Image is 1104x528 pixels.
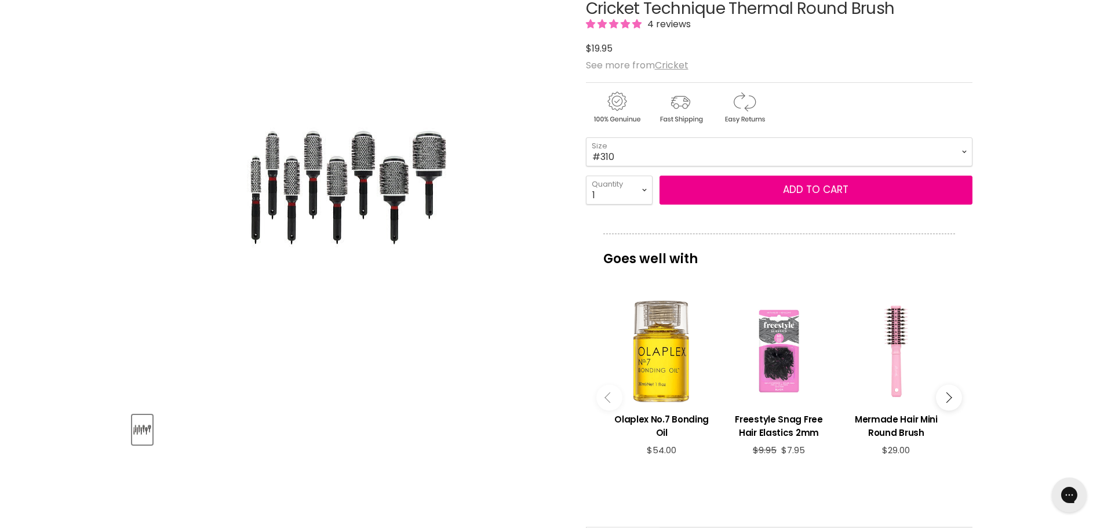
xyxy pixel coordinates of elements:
span: Add to cart [783,183,848,196]
h3: Mermade Hair Mini Round Brush [843,413,949,439]
span: $7.95 [781,444,805,456]
img: Cricket Technique Thermal Round Brush [133,416,151,443]
img: genuine.gif [586,90,647,125]
p: Goes well with [603,234,955,272]
span: $9.95 [753,444,777,456]
img: shipping.gif [650,90,711,125]
img: returns.gif [713,90,775,125]
h3: Freestyle Snag Free Hair Elastics 2mm [726,413,832,439]
button: Add to cart [660,176,972,205]
span: 5.00 stars [586,17,644,31]
a: Cricket [655,59,688,72]
span: $29.00 [882,444,910,456]
img: Cricket Technique Thermal Round Brush [247,34,450,340]
span: $19.95 [586,42,613,55]
a: View product:Mermade Hair Mini Round Brush [843,404,949,445]
span: See more from [586,59,688,72]
iframe: Gorgias live chat messenger [1046,474,1092,516]
select: Quantity [586,176,653,205]
a: View product:Freestyle Snag Free Hair Elastics 2mm [726,404,832,445]
div: Product thumbnails [130,412,567,445]
a: View product:Olaplex No.7 Bonding Oil [609,404,715,445]
button: Cricket Technique Thermal Round Brush [132,415,152,445]
h3: Olaplex No.7 Bonding Oil [609,413,715,439]
span: $54.00 [647,444,676,456]
span: 4 reviews [644,17,691,31]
